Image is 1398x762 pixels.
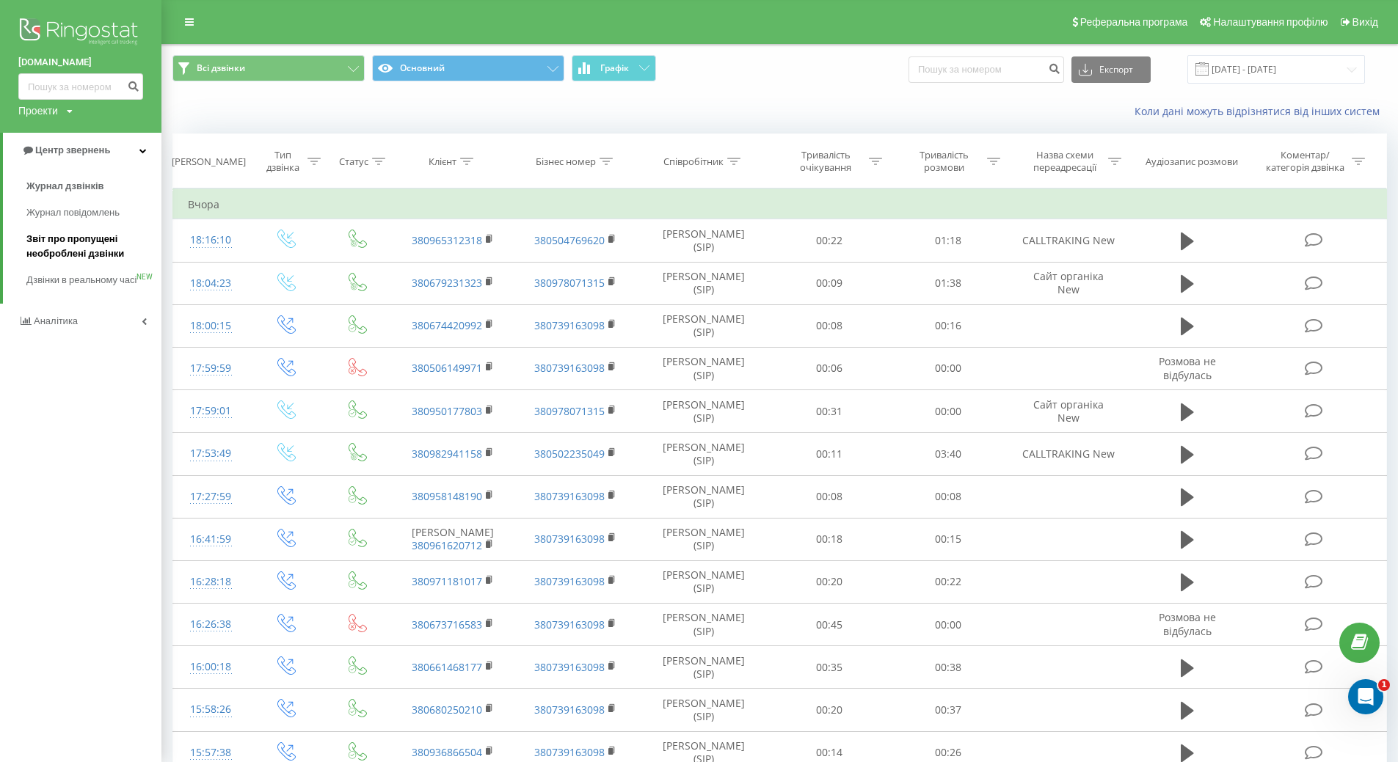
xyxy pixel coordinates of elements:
[18,73,143,100] input: Пошук за номером
[172,55,365,81] button: Всі дзвінки
[770,604,888,646] td: 00:45
[412,745,482,759] a: 380936866504
[18,103,58,118] div: Проекти
[35,144,110,155] span: Центр звернень
[1007,433,1130,475] td: CALLTRAKING New
[637,262,770,304] td: [PERSON_NAME] (SIP)
[188,525,234,554] div: 16:41:59
[889,604,1007,646] td: 00:00
[412,404,482,418] a: 380950177803
[26,205,120,220] span: Журнал повідомлень
[1262,149,1348,174] div: Коментар/категорія дзвінка
[534,574,605,588] a: 380739163098
[534,447,605,461] a: 380502235049
[770,560,888,603] td: 00:20
[188,653,234,681] div: 16:00:18
[534,276,605,290] a: 380978071315
[1378,679,1390,691] span: 1
[26,179,104,194] span: Журнал дзвінків
[188,610,234,639] div: 16:26:38
[372,55,564,81] button: Основний
[172,155,246,168] div: [PERSON_NAME]
[412,703,482,717] a: 380680250210
[18,15,143,51] img: Ringostat logo
[34,315,78,326] span: Аналiтика
[197,62,245,74] span: Всі дзвінки
[1159,354,1216,381] span: Розмова не відбулась
[1213,16,1328,28] span: Налаштування профілю
[534,318,605,332] a: 380739163098
[905,149,983,174] div: Тривалість розмови
[412,233,482,247] a: 380965312318
[412,447,482,461] a: 380982941158
[770,219,888,262] td: 00:22
[1348,679,1383,714] iframe: Intercom live chat
[889,689,1007,731] td: 00:37
[889,347,1007,389] td: 00:00
[188,269,234,298] div: 18:04:23
[188,397,234,425] div: 17:59:01
[889,646,1007,689] td: 00:38
[412,538,482,552] a: 380961620712
[188,483,234,511] div: 17:27:59
[1353,16,1378,28] span: Вихід
[26,267,161,293] a: Дзвінки в реальному часіNEW
[1007,262,1130,304] td: Сайт органіка New
[534,361,605,375] a: 380739163098
[188,312,234,340] div: 18:00:15
[1159,610,1216,637] span: Розмова не відбулась
[429,155,456,168] div: Клієнт
[534,660,605,674] a: 380739163098
[412,489,482,503] a: 380958148190
[889,475,1007,518] td: 00:08
[534,532,605,546] a: 380739163098
[1080,16,1188,28] span: Реферальна програма
[173,190,1387,219] td: Вчора
[600,63,629,73] span: Графік
[770,304,888,347] td: 00:08
[572,55,656,81] button: Графік
[26,273,136,287] span: Дзвінки в реальному часі
[1135,104,1387,118] a: Коли дані можуть відрізнятися вiд інших систем
[412,574,482,588] a: 380971181017
[909,56,1064,83] input: Пошук за номером
[637,689,770,731] td: [PERSON_NAME] (SIP)
[770,646,888,689] td: 00:35
[536,155,596,168] div: Бізнес номер
[889,433,1007,475] td: 03:40
[770,347,888,389] td: 00:06
[770,262,888,304] td: 00:09
[637,219,770,262] td: [PERSON_NAME] (SIP)
[637,518,770,560] td: [PERSON_NAME] (SIP)
[3,133,161,168] a: Центр звернень
[188,226,234,254] div: 18:16:10
[534,745,605,759] a: 380739163098
[637,646,770,689] td: [PERSON_NAME] (SIP)
[534,618,605,631] a: 380739163098
[889,219,1007,262] td: 01:18
[188,568,234,596] div: 16:28:18
[770,689,888,731] td: 00:20
[637,347,770,389] td: [PERSON_NAME] (SIP)
[1026,149,1104,174] div: Назва схеми переадресації
[637,433,770,475] td: [PERSON_NAME] (SIP)
[637,390,770,433] td: [PERSON_NAME] (SIP)
[534,703,605,717] a: 380739163098
[18,55,143,70] a: [DOMAIN_NAME]
[1071,56,1151,83] button: Експорт
[412,618,482,631] a: 380673716583
[339,155,368,168] div: Статус
[534,404,605,418] a: 380978071315
[637,560,770,603] td: [PERSON_NAME] (SIP)
[188,439,234,468] div: 17:53:49
[889,390,1007,433] td: 00:00
[188,354,234,383] div: 17:59:59
[412,361,482,375] a: 380506149971
[412,276,482,290] a: 380679231323
[770,433,888,475] td: 00:11
[1146,155,1238,168] div: Аудіозапис розмови
[637,604,770,646] td: [PERSON_NAME] (SIP)
[262,149,304,174] div: Тип дзвінка
[534,489,605,503] a: 380739163098
[637,304,770,347] td: [PERSON_NAME] (SIP)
